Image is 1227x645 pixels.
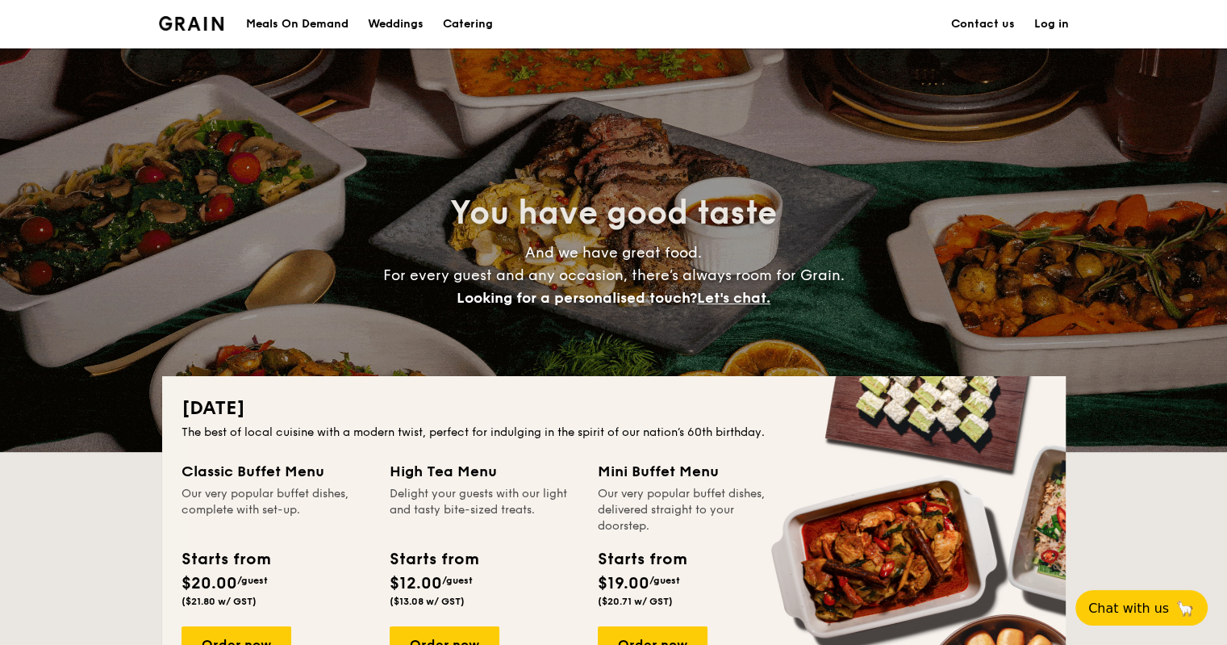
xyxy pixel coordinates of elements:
[159,16,224,31] a: Logotype
[442,575,473,586] span: /guest
[390,486,578,534] div: Delight your guests with our light and tasty bite-sized treats.
[649,575,680,586] span: /guest
[390,547,478,572] div: Starts from
[383,244,845,307] span: And we have great food. For every guest and any occasion, there’s always room for Grain.
[1075,590,1208,626] button: Chat with us🦙
[598,547,686,572] div: Starts from
[182,460,370,483] div: Classic Buffet Menu
[182,574,237,593] span: $20.00
[697,289,770,307] span: Let's chat.
[182,547,269,572] div: Starts from
[450,194,777,232] span: You have good taste
[182,425,1046,441] div: The best of local cuisine with a modern twist, perfect for indulging in the spirit of our nation’...
[598,486,787,534] div: Our very popular buffet dishes, delivered straight to your doorstep.
[182,396,1046,421] h2: [DATE]
[182,486,370,534] div: Our very popular buffet dishes, complete with set-up.
[390,574,442,593] span: $12.00
[1088,601,1169,616] span: Chat with us
[159,16,224,31] img: Grain
[390,460,578,483] div: High Tea Menu
[237,575,268,586] span: /guest
[598,596,673,607] span: ($20.71 w/ GST)
[457,289,697,307] span: Looking for a personalised touch?
[182,596,257,607] span: ($21.80 w/ GST)
[1175,599,1195,618] span: 🦙
[390,596,465,607] span: ($13.08 w/ GST)
[598,574,649,593] span: $19.00
[598,460,787,483] div: Mini Buffet Menu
